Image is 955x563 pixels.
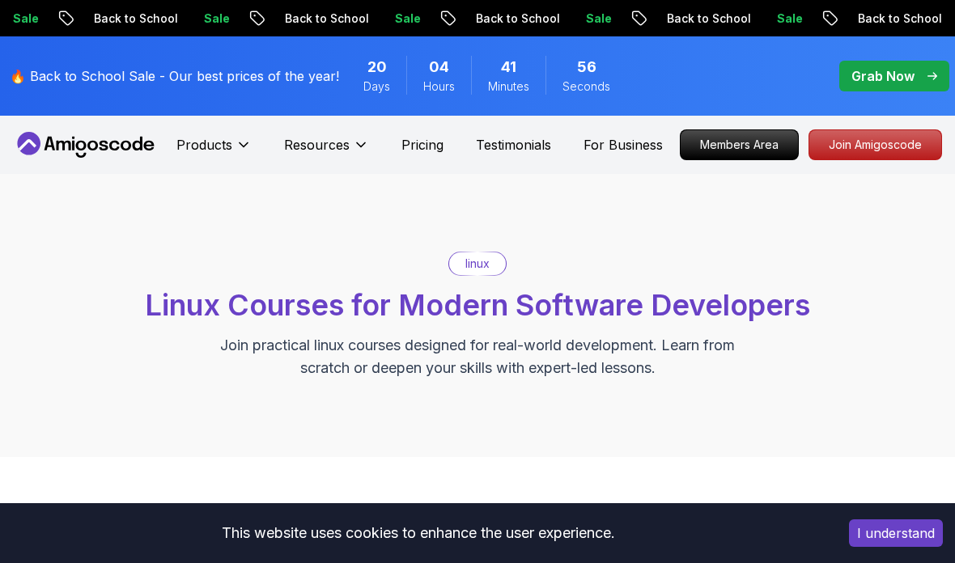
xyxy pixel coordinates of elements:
[176,135,232,155] p: Products
[284,135,350,155] p: Resources
[562,78,610,95] span: Seconds
[809,130,941,159] p: Join Amigoscode
[382,11,434,27] p: Sale
[423,78,455,95] span: Hours
[681,130,798,159] p: Members Area
[363,78,390,95] span: Days
[573,11,625,27] p: Sale
[401,135,444,155] a: Pricing
[577,56,596,78] span: 56 Seconds
[809,129,942,160] a: Join Amigoscode
[764,11,816,27] p: Sale
[463,11,573,27] p: Back to School
[584,135,663,155] a: For Business
[851,66,915,86] p: Grab Now
[845,11,955,27] p: Back to School
[272,11,382,27] p: Back to School
[429,56,449,78] span: 4 Hours
[654,11,764,27] p: Back to School
[145,287,810,323] span: Linux Courses for Modern Software Developers
[488,78,529,95] span: Minutes
[206,334,749,379] p: Join practical linux courses designed for real-world development. Learn from scratch or deepen yo...
[176,135,252,167] button: Products
[10,66,339,86] p: 🔥 Back to School Sale - Our best prices of the year!
[849,519,943,547] button: Accept cookies
[367,56,387,78] span: 20 Days
[863,474,941,549] iframe: chat widget
[476,135,551,155] a: Testimonials
[501,56,516,78] span: 41 Minutes
[191,11,243,27] p: Sale
[680,129,799,160] a: Members Area
[465,256,490,272] p: linux
[12,515,825,551] div: This website uses cookies to enhance the user experience.
[284,135,369,167] button: Resources
[81,11,191,27] p: Back to School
